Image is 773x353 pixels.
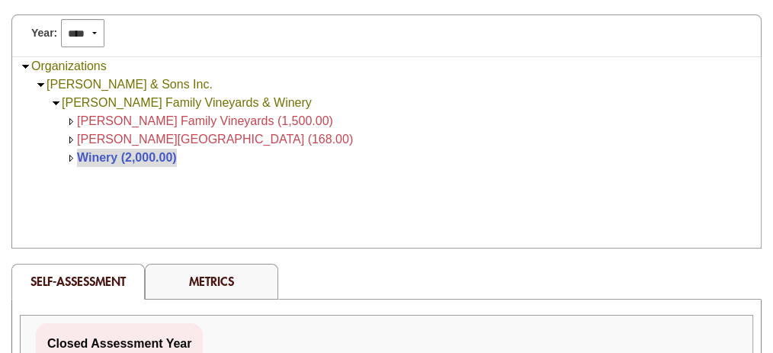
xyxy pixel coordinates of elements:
[62,96,312,109] a: [PERSON_NAME] Family Vineyards & Winery
[77,151,177,164] a: Winery (2,000.00)
[47,78,213,91] a: [PERSON_NAME] & Sons Inc.
[47,337,191,350] span: Closed Assessment Year
[77,133,353,146] a: [PERSON_NAME][GEOGRAPHIC_DATA] (168.00)
[31,25,57,41] span: Year:
[189,273,234,289] a: Metrics
[35,79,47,91] img: Collapse Nelson & Sons Inc.
[31,59,107,72] a: Organizations
[30,273,126,289] span: Self-Assessment
[50,98,62,109] img: Collapse Nelson Family Vineyards & Winery
[77,114,333,127] a: [PERSON_NAME] Family Vineyards (1,500.00)
[20,61,31,72] img: Collapse Organizations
